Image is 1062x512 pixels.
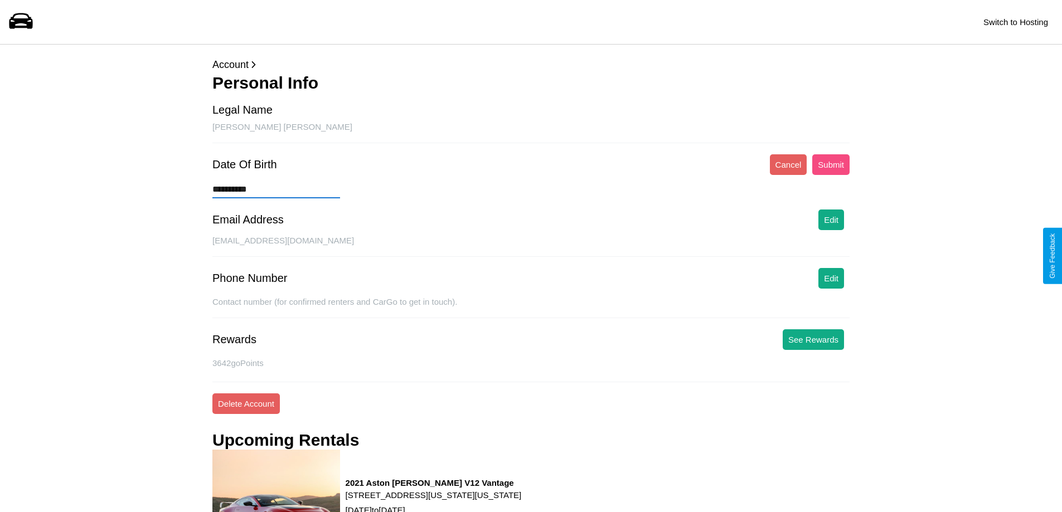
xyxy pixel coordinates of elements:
div: Email Address [212,213,284,226]
h3: Upcoming Rentals [212,431,359,450]
button: Cancel [770,154,807,175]
p: [STREET_ADDRESS][US_STATE][US_STATE] [346,487,522,503]
div: Give Feedback [1049,233,1056,279]
p: 3642 goPoints [212,355,850,370]
div: [EMAIL_ADDRESS][DOMAIN_NAME] [212,236,850,257]
div: [PERSON_NAME] [PERSON_NAME] [212,122,850,143]
button: Delete Account [212,393,280,414]
button: See Rewards [783,329,844,350]
button: Edit [818,268,844,289]
div: Rewards [212,333,256,346]
button: Switch to Hosting [978,12,1054,32]
button: Submit [812,154,850,175]
div: Contact number (for confirmed renters and CarGo to get in touch). [212,297,850,318]
div: Date Of Birth [212,158,277,171]
h3: 2021 Aston [PERSON_NAME] V12 Vantage [346,478,522,487]
button: Edit [818,209,844,230]
h3: Personal Info [212,74,850,92]
p: Account [212,56,850,74]
div: Phone Number [212,272,288,285]
div: Legal Name [212,104,273,116]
